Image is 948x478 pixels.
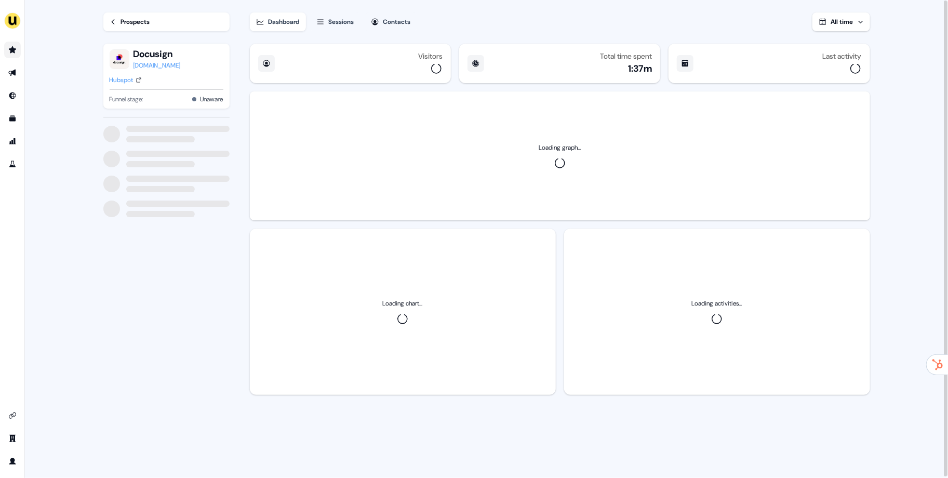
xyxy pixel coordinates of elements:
a: Go to integrations [4,407,21,424]
button: Sessions [310,12,360,31]
a: Go to attribution [4,133,21,150]
div: Hubspot [110,75,133,85]
span: Funnel stage: [110,94,143,104]
div: Last activity [823,52,862,60]
a: Go to outbound experience [4,64,21,81]
button: Unaware [201,94,223,104]
div: Loading activities... [692,298,742,309]
a: Go to prospects [4,42,21,58]
a: Go to team [4,430,21,447]
a: Prospects [103,12,230,31]
div: 1:37m [628,62,652,75]
button: Dashboard [250,12,306,31]
button: Contacts [365,12,417,31]
a: Go to templates [4,110,21,127]
button: All time [812,12,870,31]
a: Go to profile [4,453,21,470]
div: Dashboard [269,17,300,27]
span: All time [831,18,853,26]
div: Loading chart... [383,298,423,309]
a: Hubspot [110,75,142,85]
button: Docusign [133,48,181,60]
div: Sessions [329,17,354,27]
a: Go to experiments [4,156,21,172]
div: Visitors [418,52,443,60]
a: [DOMAIN_NAME] [133,60,181,71]
div: Loading graph... [539,142,581,153]
div: Prospects [121,17,150,27]
div: Total time spent [600,52,652,60]
a: Go to Inbound [4,87,21,104]
div: Contacts [383,17,411,27]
